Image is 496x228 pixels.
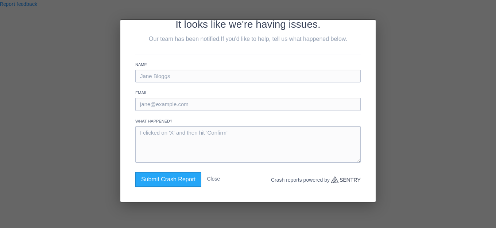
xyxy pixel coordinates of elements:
span: If you'd like to help, tell us what happened below. [221,36,347,42]
label: Name [135,62,361,68]
label: What happened? [135,118,361,124]
a: Sentry [331,177,361,183]
p: Our team has been notified. [135,34,361,43]
input: Jane Bloggs [135,70,361,82]
button: Close [207,172,220,185]
label: Email [135,90,361,96]
button: Submit Crash Report [135,172,201,187]
input: jane@example.com [135,98,361,111]
p: Crash reports powered by [271,172,361,188]
h2: It looks like we're having issues. [135,16,361,32]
